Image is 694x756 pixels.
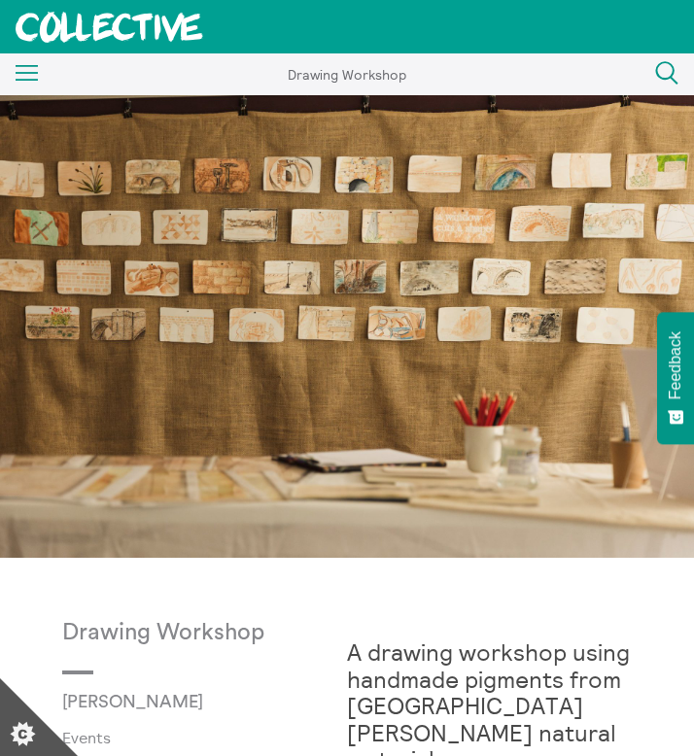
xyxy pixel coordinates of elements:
[62,620,347,647] p: Drawing Workshop
[657,312,694,444] button: Feedback - Show survey
[62,692,252,712] p: [PERSON_NAME]
[62,729,316,746] a: Events
[667,331,684,399] span: Feedback
[288,66,406,84] span: Drawing Workshop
